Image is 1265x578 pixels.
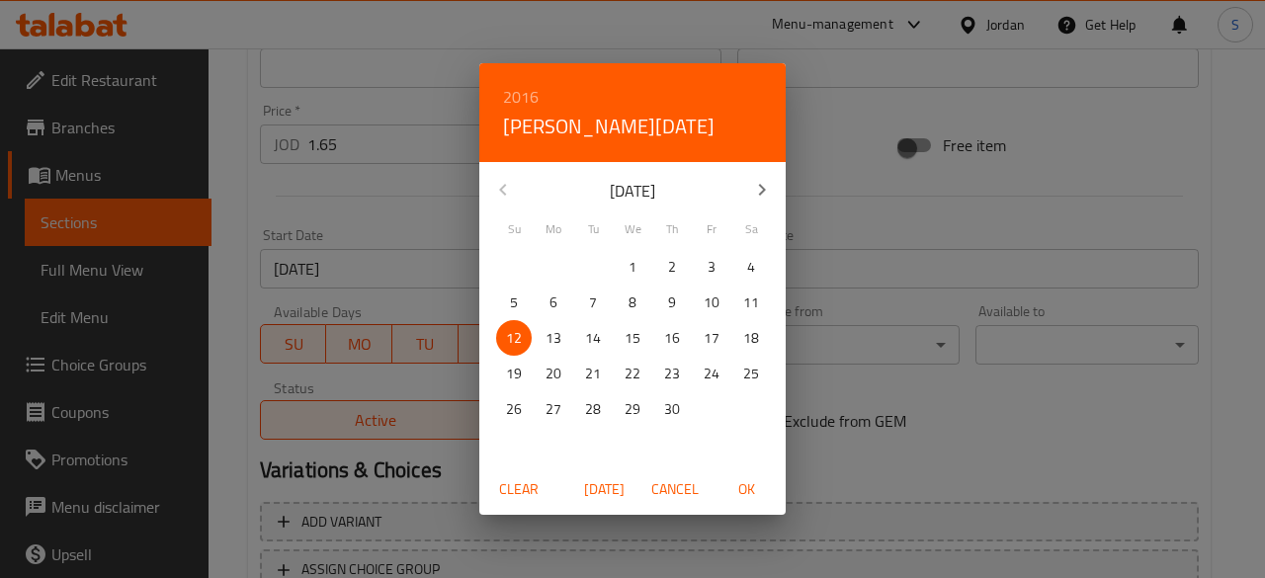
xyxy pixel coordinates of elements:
p: 8 [629,290,636,315]
button: 24 [694,356,729,391]
p: 4 [747,255,755,280]
button: [DATE] [572,471,635,508]
span: Cancel [651,477,699,502]
button: 5 [496,285,532,320]
button: 7 [575,285,611,320]
p: 17 [704,326,719,351]
button: 12 [496,320,532,356]
button: 26 [496,391,532,427]
p: 14 [585,326,601,351]
button: 4 [733,249,769,285]
p: 26 [506,397,522,422]
button: 20 [536,356,571,391]
button: 2 [654,249,690,285]
button: 23 [654,356,690,391]
button: 11 [733,285,769,320]
button: 29 [615,391,650,427]
button: 28 [575,391,611,427]
p: 5 [510,290,518,315]
p: 30 [664,397,680,422]
span: Sa [733,220,769,238]
p: 2 [668,255,676,280]
button: 8 [615,285,650,320]
p: 6 [549,290,557,315]
button: 3 [694,249,729,285]
button: 16 [654,320,690,356]
p: 16 [664,326,680,351]
p: 18 [743,326,759,351]
button: 14 [575,320,611,356]
span: Fr [694,220,729,238]
span: OK [722,477,770,502]
span: Clear [495,477,543,502]
span: [DATE] [580,477,628,502]
p: 9 [668,290,676,315]
button: 13 [536,320,571,356]
p: 22 [625,362,640,386]
p: 24 [704,362,719,386]
button: 21 [575,356,611,391]
button: 19 [496,356,532,391]
p: 20 [546,362,561,386]
button: [PERSON_NAME][DATE] [503,111,715,142]
button: Cancel [643,471,707,508]
button: OK [715,471,778,508]
button: 10 [694,285,729,320]
button: 2016 [503,83,539,111]
span: Th [654,220,690,238]
p: 12 [506,326,522,351]
p: 3 [708,255,716,280]
button: 18 [733,320,769,356]
p: 7 [589,290,597,315]
p: 1 [629,255,636,280]
p: [DATE] [527,179,738,203]
span: Su [496,220,532,238]
button: 6 [536,285,571,320]
button: Clear [487,471,550,508]
p: 27 [546,397,561,422]
p: 11 [743,290,759,315]
button: 30 [654,391,690,427]
p: 25 [743,362,759,386]
button: 1 [615,249,650,285]
button: 9 [654,285,690,320]
p: 15 [625,326,640,351]
button: 15 [615,320,650,356]
p: 28 [585,397,601,422]
span: We [615,220,650,238]
p: 19 [506,362,522,386]
p: 29 [625,397,640,422]
p: 13 [546,326,561,351]
button: 27 [536,391,571,427]
button: 22 [615,356,650,391]
p: 10 [704,290,719,315]
button: 25 [733,356,769,391]
button: 17 [694,320,729,356]
span: Tu [575,220,611,238]
p: 21 [585,362,601,386]
span: Mo [536,220,571,238]
p: 23 [664,362,680,386]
